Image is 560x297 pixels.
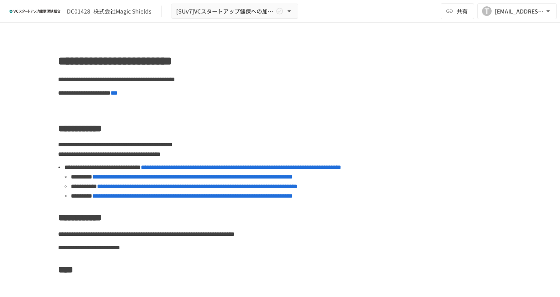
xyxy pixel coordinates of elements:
[482,6,492,16] div: T
[171,4,298,19] button: [SUv7]VCスタートアップ健保への加入申請手続き
[457,7,468,16] span: 共有
[10,5,60,17] img: ZDfHsVrhrXUoWEWGWYf8C4Fv4dEjYTEDCNvmL73B7ox
[495,6,544,16] div: [EMAIL_ADDRESS][DOMAIN_NAME]
[441,3,474,19] button: 共有
[477,3,557,19] button: T[EMAIL_ADDRESS][DOMAIN_NAME]
[67,7,152,16] div: DC01428_株式会社Magic Shields
[176,6,274,16] span: [SUv7]VCスタートアップ健保への加入申請手続き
